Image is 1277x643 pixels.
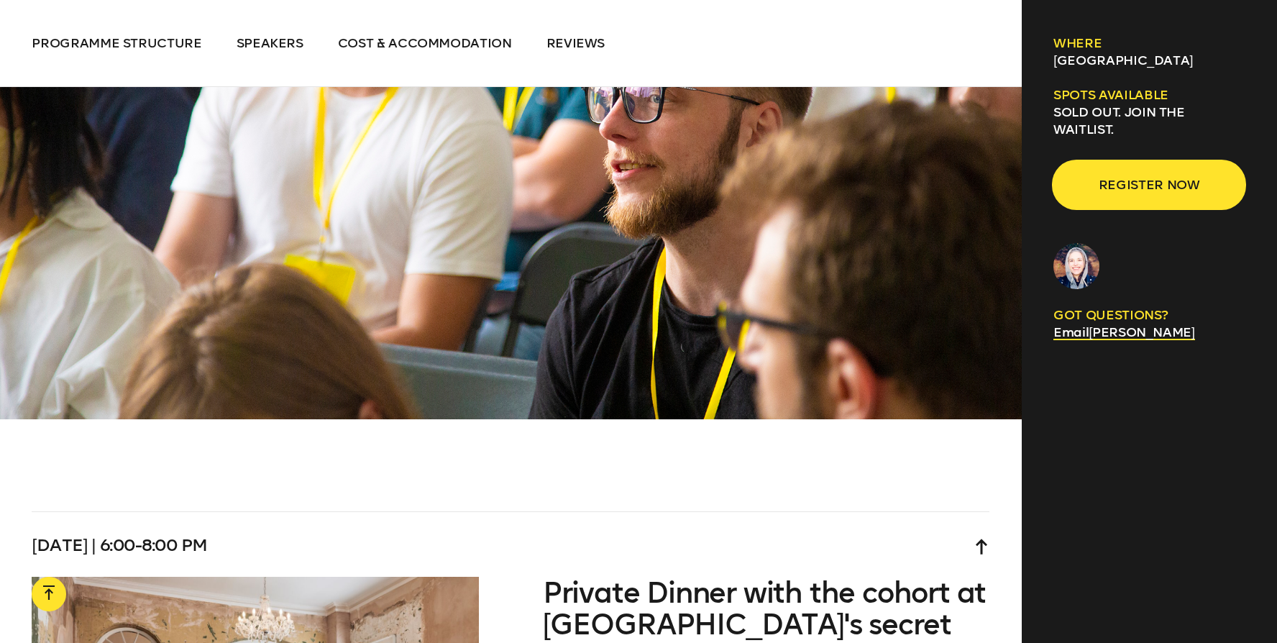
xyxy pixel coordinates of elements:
h6: Spots available [1053,86,1245,104]
a: Email[PERSON_NAME] [1053,324,1194,340]
span: Reviews [546,35,605,51]
div: [DATE] | 6:00-8:00 pm [32,512,989,577]
span: Speakers [237,35,303,51]
span: Cost & Accommodation [338,35,512,51]
h6: Where [1053,35,1245,52]
button: Register now [1053,161,1245,209]
p: SOLD OUT. Join the waitlist. [1053,104,1245,138]
p: [GEOGRAPHIC_DATA] [1053,52,1245,69]
span: Register now [1076,171,1222,199]
p: GOT QUESTIONS? [1053,306,1245,324]
span: Programme structure [32,35,201,51]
